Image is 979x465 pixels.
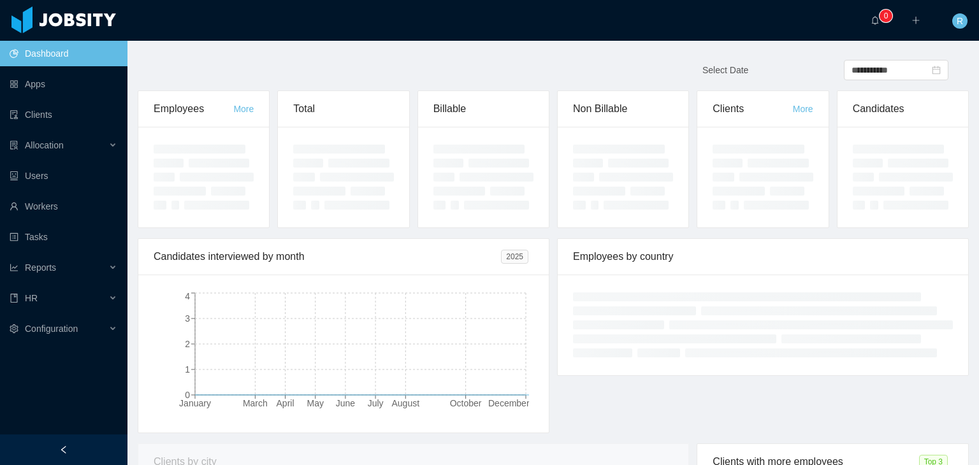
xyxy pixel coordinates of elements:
[433,91,533,127] div: Billable
[10,102,117,127] a: icon: auditClients
[307,398,324,408] tspan: May
[154,91,233,127] div: Employees
[25,293,38,303] span: HR
[10,141,18,150] i: icon: solution
[243,398,268,408] tspan: March
[10,194,117,219] a: icon: userWorkers
[713,91,792,127] div: Clients
[501,250,528,264] span: 2025
[154,239,501,275] div: Candidates interviewed by month
[450,398,482,408] tspan: October
[185,390,190,400] tspan: 0
[573,91,673,127] div: Non Billable
[391,398,419,408] tspan: August
[185,313,190,324] tspan: 3
[185,291,190,301] tspan: 4
[185,339,190,349] tspan: 2
[10,163,117,189] a: icon: robotUsers
[368,398,384,408] tspan: July
[336,398,356,408] tspan: June
[488,398,530,408] tspan: December
[25,324,78,334] span: Configuration
[10,294,18,303] i: icon: book
[573,239,953,275] div: Employees by country
[25,262,56,273] span: Reports
[25,140,64,150] span: Allocation
[277,398,294,408] tspan: April
[293,91,393,127] div: Total
[911,16,920,25] i: icon: plus
[932,66,941,75] i: icon: calendar
[179,398,211,408] tspan: January
[871,16,880,25] i: icon: bell
[853,91,953,127] div: Candidates
[10,71,117,97] a: icon: appstoreApps
[702,65,748,75] span: Select Date
[957,13,963,29] span: R
[10,41,117,66] a: icon: pie-chartDashboard
[185,364,190,375] tspan: 1
[10,224,117,250] a: icon: profileTasks
[880,10,892,22] sup: 0
[10,324,18,333] i: icon: setting
[10,263,18,272] i: icon: line-chart
[233,104,254,114] a: More
[793,104,813,114] a: More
